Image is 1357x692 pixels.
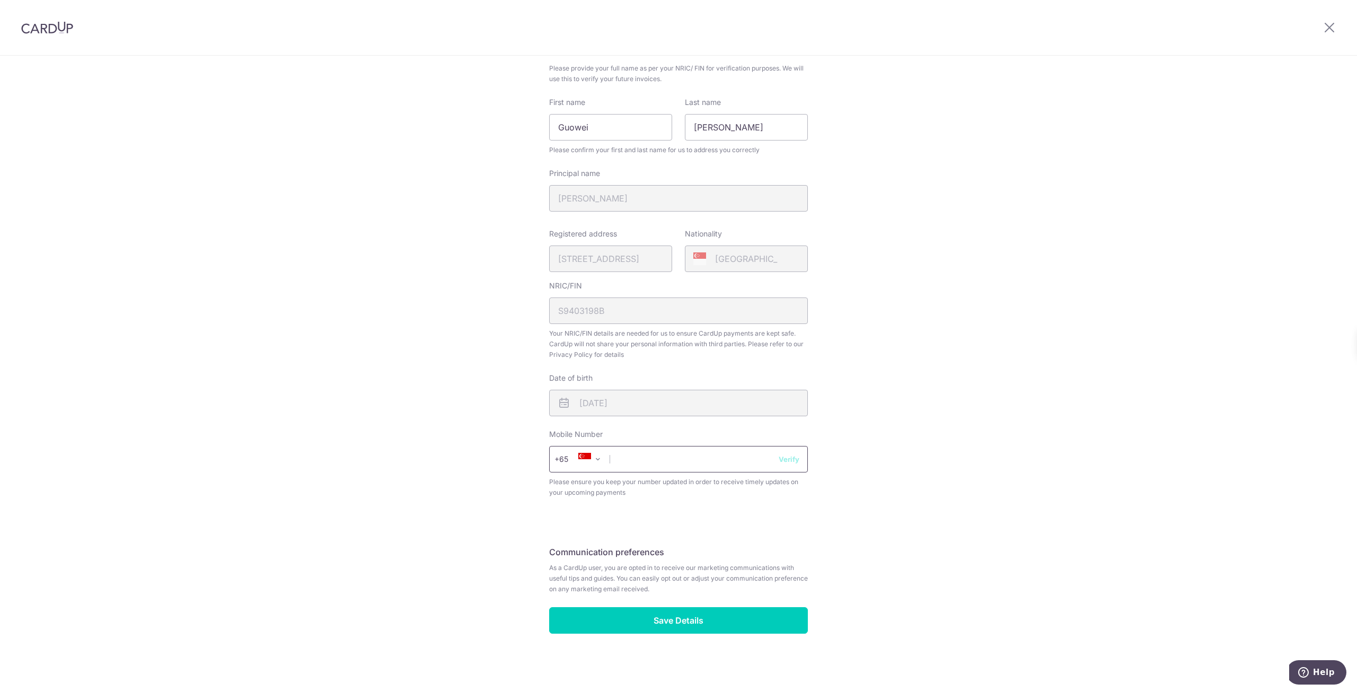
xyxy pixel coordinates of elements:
[685,97,721,108] label: Last name
[549,477,808,498] span: Please ensure you keep your number updated in order to receive timely updates on your upcoming pa...
[685,114,808,141] input: Last name
[685,229,722,239] label: Nationality
[21,21,73,34] img: CardUp
[549,97,585,108] label: First name
[549,145,808,155] span: Please confirm your first and last name for us to address you correctly
[549,546,808,558] h5: Communication preferences
[549,373,593,383] label: Date of birth
[549,429,603,440] label: Mobile Number
[779,454,799,465] button: Verify
[558,453,583,466] span: +65
[549,229,617,239] label: Registered address
[554,453,583,466] span: +65
[549,63,808,84] span: Please provide your full name as per your NRIC/ FIN for verification purposes. We will use this t...
[549,328,808,360] span: Your NRIC/FIN details are needed for us to ensure CardUp payments are kept safe. CardUp will not ...
[549,281,582,291] label: NRIC/FIN
[549,607,808,634] input: Save Details
[1289,660,1346,687] iframe: Opens a widget where you can find more information
[549,168,600,179] label: Principal name
[549,563,808,594] span: As a CardUp user, you are opted in to receive our marketing communications with useful tips and g...
[549,114,672,141] input: First Name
